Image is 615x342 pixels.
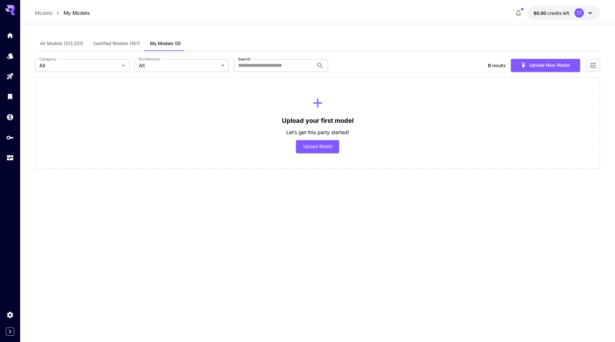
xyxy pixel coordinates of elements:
[139,56,160,62] label: Architecture
[139,62,219,69] span: All
[6,50,14,58] div: Models
[488,63,491,68] span: 0
[35,9,52,17] a: Models
[296,140,339,153] button: Upload Model
[534,10,569,16] div: $0.00
[93,41,140,46] span: Certified Models (167)
[511,59,580,72] button: Upload New Model
[6,134,14,141] div: API Keys
[35,9,90,17] nav: breadcrumb
[282,117,354,124] h3: Upload your first model
[492,63,506,68] span: results
[527,6,600,20] button: $0.00TT
[6,72,14,80] div: Playground
[150,41,181,46] span: My Models (0)
[6,93,14,100] div: Library
[40,41,83,46] span: All Models (312,531)
[547,10,569,16] span: credits left
[238,56,250,62] label: Search
[6,311,14,319] div: Settings
[286,128,349,136] p: Let’s get this party started!
[534,10,547,16] span: $0.00
[39,56,56,62] label: Category
[64,9,90,17] a: My Models
[589,61,597,69] button: Open more filters
[6,154,14,162] div: Usage
[6,113,14,121] div: Wallet
[39,62,119,69] span: All
[574,8,584,18] div: TT
[6,31,14,39] div: Home
[6,328,14,336] button: Expand sidebar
